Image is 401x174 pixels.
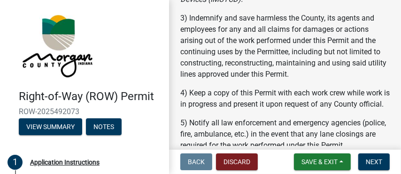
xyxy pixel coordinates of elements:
[366,158,382,166] span: Next
[86,118,122,135] button: Notes
[216,153,258,170] button: Discard
[19,123,82,131] wm-modal-confirm: Summary
[180,117,390,151] p: 5) Notify all law enforcement and emergency agencies (police, fire, ambulance, etc.) in the event...
[8,155,23,170] div: 1
[19,10,94,80] img: Morgan County, Indiana
[294,153,351,170] button: Save & Exit
[180,87,390,110] p: 4) Keep a copy of this Permit with each work crew while work is in progress and present it upon r...
[86,123,122,131] wm-modal-confirm: Notes
[19,90,162,103] h4: Right-of-Way (ROW) Permit
[180,13,390,80] p: 3) Indemnify and save harmless the County, its agents and employees for any and all claims for da...
[30,159,100,166] div: Application Instructions
[358,153,390,170] button: Next
[180,153,212,170] button: Back
[301,158,338,166] span: Save & Exit
[188,158,205,166] span: Back
[19,118,82,135] button: View Summary
[19,107,150,116] span: ROW-2025492073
